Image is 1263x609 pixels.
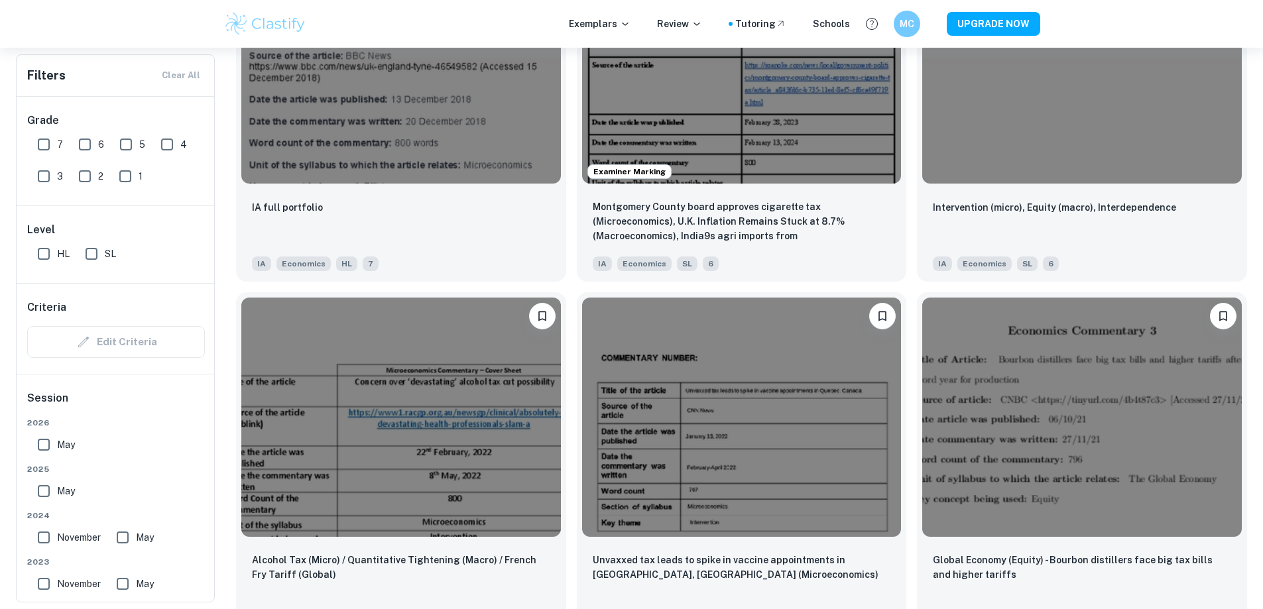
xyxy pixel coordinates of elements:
span: IA [252,256,271,271]
h6: MC [899,17,914,31]
span: 6 [703,256,719,271]
h6: Level [27,222,205,238]
span: May [57,484,75,498]
button: MC [894,11,920,37]
p: Alcohol Tax (Micro) / Quantitative Tightening (Macro) / French Fry Tariff (Global) [252,553,550,582]
h6: Criteria [27,300,66,315]
span: November [57,530,101,545]
button: Bookmark [529,303,556,329]
button: UPGRADE NOW [947,12,1040,36]
span: SL [677,256,697,271]
button: Bookmark [1210,303,1236,329]
span: Examiner Marking [588,166,671,178]
span: 6 [98,137,104,152]
a: Schools [813,17,850,31]
span: SL [105,247,116,261]
span: 3 [57,169,63,184]
p: Montgomery County board approves cigarette tax (Microeconomics), U.K. Inflation Remains Stuck at ... [593,199,891,245]
span: 2023 [27,556,205,568]
span: Economics [617,256,672,271]
span: May [136,530,154,545]
button: Help and Feedback [861,13,883,35]
p: Global Economy (Equity) - Bourbon distillers face big tax bills and higher tariffs [933,553,1231,582]
h6: Session [27,390,205,417]
span: Economics [276,256,331,271]
span: 2024 [27,510,205,522]
span: IA [593,256,612,271]
p: IA full portfolio [252,200,323,215]
span: 7 [363,256,379,271]
a: Tutoring [735,17,786,31]
h6: Grade [27,113,205,129]
p: Intervention (micro), Equity (macro), Interdependence [933,200,1176,215]
span: 4 [180,137,187,152]
div: Criteria filters are unavailable when searching by topic [27,326,205,358]
button: Bookmark [869,303,896,329]
h6: Filters [27,66,66,85]
span: IA [933,256,952,271]
p: Review [657,17,702,31]
img: Economics IA example thumbnail: Alcohol Tax (Micro) / Quantitative Tight [241,298,561,537]
span: 6 [1043,256,1059,271]
span: November [57,577,101,591]
span: 7 [57,137,63,152]
span: HL [336,256,357,271]
p: Exemplars [569,17,631,31]
span: SL [1017,256,1038,271]
span: 1 [139,169,143,184]
img: Clastify logo [223,11,308,37]
p: Unvaxxed tax leads to spike in vaccine appointments in Quebec, Canada (Microeconomics) [593,553,891,582]
span: 5 [139,137,145,152]
span: 2026 [27,417,205,429]
img: Economics IA example thumbnail: Global Economy (Equity) - Bourbon disti [922,298,1242,537]
span: Economics [957,256,1012,271]
span: 2025 [27,463,205,475]
span: 2 [98,169,103,184]
span: May [57,437,75,452]
span: May [136,577,154,591]
span: HL [57,247,70,261]
img: Economics IA example thumbnail: Unvaxxed tax leads to spike in vaccine a [582,298,902,537]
